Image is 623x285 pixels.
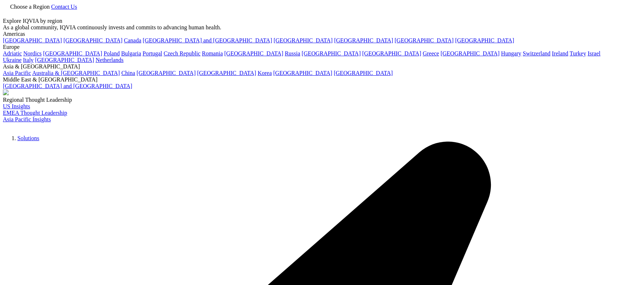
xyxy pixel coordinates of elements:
a: Romania [202,50,223,56]
a: Switzerland [523,50,550,56]
a: Nordics [23,50,42,56]
img: 2093_analyzing-data-using-big-screen-display-and-laptop.png [3,89,9,95]
a: Asia Pacific Insights [3,116,51,122]
a: Netherlands [96,57,123,63]
a: [GEOGRAPHIC_DATA] [455,37,514,43]
div: Regional Thought Leadership [3,97,620,103]
a: [GEOGRAPHIC_DATA] [274,37,333,43]
a: Portugal [143,50,162,56]
a: Bulgaria [121,50,141,56]
a: Ukraine [3,57,22,63]
a: [GEOGRAPHIC_DATA] [43,50,102,56]
a: [GEOGRAPHIC_DATA] [441,50,500,56]
a: China [121,70,135,76]
a: [GEOGRAPHIC_DATA] [395,37,454,43]
a: Ireland [552,50,568,56]
a: [GEOGRAPHIC_DATA] [224,50,283,56]
a: [GEOGRAPHIC_DATA] and [GEOGRAPHIC_DATA] [143,37,272,43]
a: Russia [285,50,300,56]
a: Italy [23,57,34,63]
a: Poland [104,50,119,56]
a: US Insights [3,103,30,109]
a: Canada [124,37,141,43]
a: Adriatic [3,50,22,56]
a: Czech Republic [164,50,201,56]
a: [GEOGRAPHIC_DATA] [334,37,393,43]
a: Turkey [570,50,586,56]
a: [GEOGRAPHIC_DATA] [362,50,421,56]
a: EMEA Thought Leadership [3,110,67,116]
a: [GEOGRAPHIC_DATA] [35,57,94,63]
div: Europe [3,44,620,50]
div: Americas [3,31,620,37]
a: [GEOGRAPHIC_DATA] [136,70,195,76]
div: Asia & [GEOGRAPHIC_DATA] [3,63,620,70]
a: Asia Pacific [3,70,31,76]
a: [GEOGRAPHIC_DATA] [3,37,62,43]
a: [GEOGRAPHIC_DATA] [273,70,332,76]
a: Greece [423,50,439,56]
a: Contact Us [51,4,77,10]
a: [GEOGRAPHIC_DATA] [334,70,393,76]
a: [GEOGRAPHIC_DATA] and [GEOGRAPHIC_DATA] [3,83,132,89]
div: Middle East & [GEOGRAPHIC_DATA] [3,76,620,83]
a: Australia & [GEOGRAPHIC_DATA] [32,70,120,76]
a: Solutions [17,135,39,141]
a: Hungary [501,50,521,56]
div: Explore IQVIA by region [3,18,620,24]
a: [GEOGRAPHIC_DATA] [197,70,256,76]
a: Israel [588,50,601,56]
a: Korea [258,70,272,76]
span: Choose a Region [10,4,50,10]
a: [GEOGRAPHIC_DATA] [302,50,361,56]
a: [GEOGRAPHIC_DATA] [63,37,122,43]
div: As a global community, IQVIA continuously invests and commits to advancing human health. [3,24,620,31]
